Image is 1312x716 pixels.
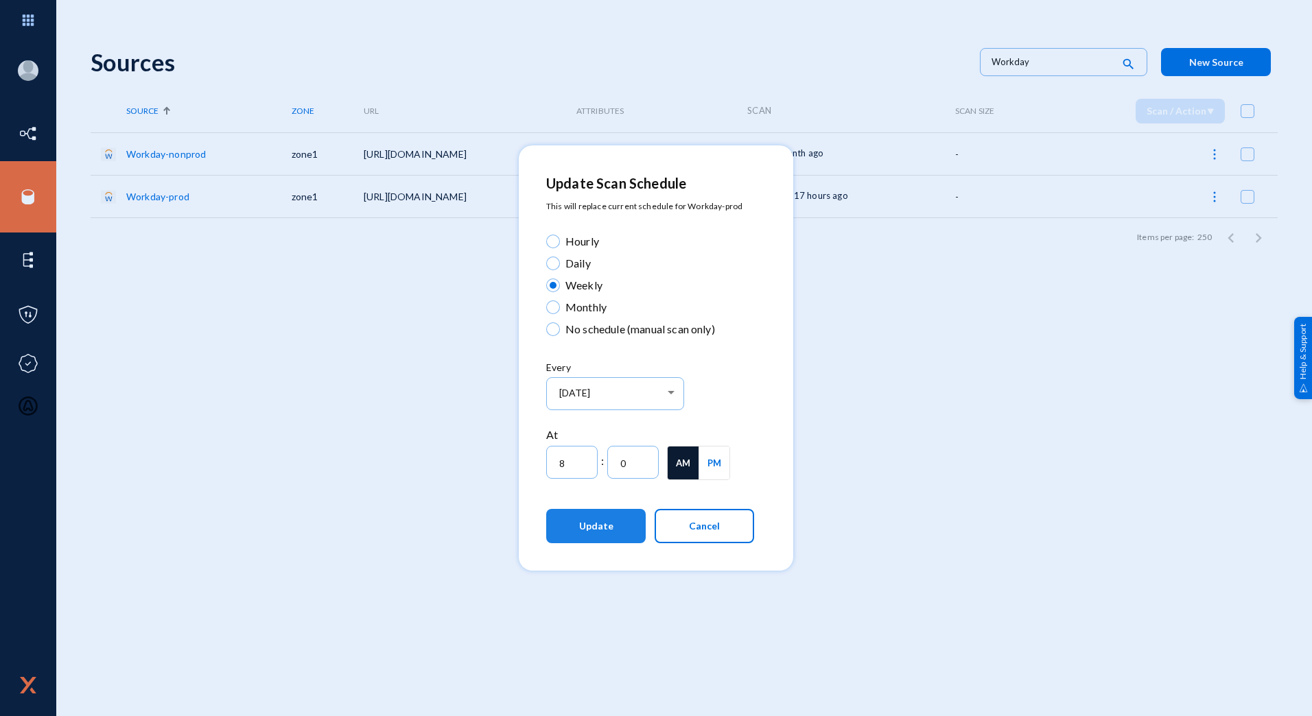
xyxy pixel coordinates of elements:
span: Hourly [560,233,599,250]
span: Update [579,520,613,532]
span: No schedule (manual scan only) [560,321,715,337]
span: Daily [560,255,591,272]
div: At [546,427,755,443]
button: Cancel [655,509,754,543]
span: Cancel [689,520,720,532]
span: Monthly [560,299,607,315]
p: This will replace current schedule for Workday-prod [546,200,755,213]
span: [DATE] [559,387,590,398]
span: Weekly [560,277,602,294]
span: : [601,453,604,469]
button: AM [668,446,699,479]
div: Every [546,360,755,374]
div: Update Scan Schedule [546,173,755,193]
button: PM [699,446,729,479]
button: Update [546,509,646,543]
